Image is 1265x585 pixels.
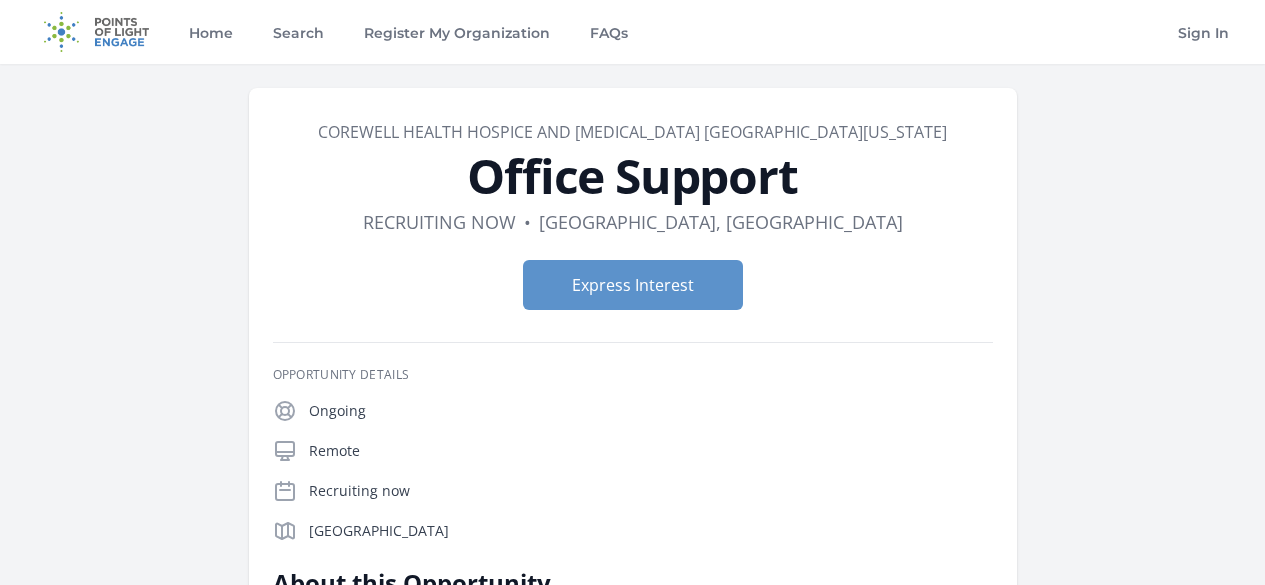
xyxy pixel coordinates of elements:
h1: Office Support [273,152,993,200]
button: Express Interest [523,260,743,310]
div: • [524,208,531,236]
p: [GEOGRAPHIC_DATA] [309,521,993,541]
dd: [GEOGRAPHIC_DATA], [GEOGRAPHIC_DATA] [539,208,903,236]
dd: Recruiting now [363,208,516,236]
a: Corewell Health Hospice and [MEDICAL_DATA] [GEOGRAPHIC_DATA][US_STATE] [318,121,947,143]
h3: Opportunity Details [273,367,993,383]
p: Ongoing [309,401,993,421]
p: Recruiting now [309,481,993,501]
p: Remote [309,441,993,461]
